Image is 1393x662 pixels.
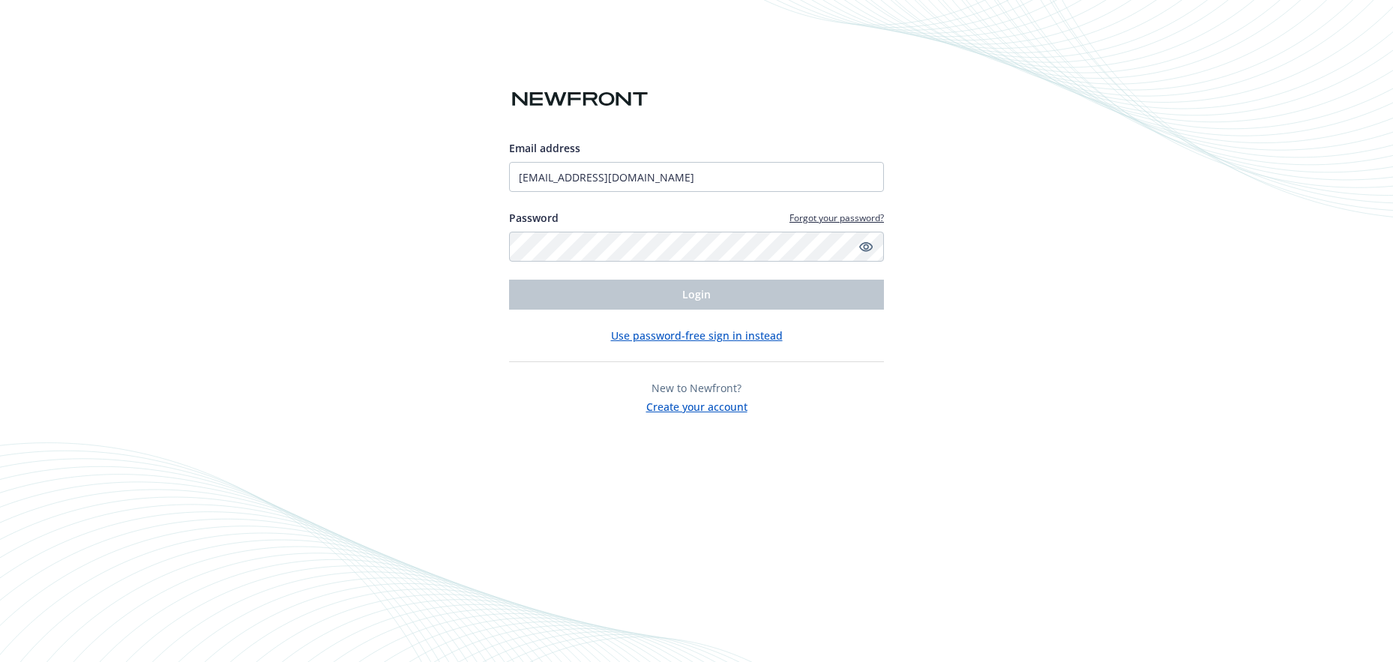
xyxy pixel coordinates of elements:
[682,287,711,301] span: Login
[652,381,741,395] span: New to Newfront?
[509,232,884,262] input: Enter your password
[611,328,783,343] button: Use password-free sign in instead
[509,280,884,310] button: Login
[857,238,875,256] a: Show password
[509,210,559,226] label: Password
[789,211,884,224] a: Forgot your password?
[646,396,747,415] button: Create your account
[509,162,884,192] input: Enter your email
[509,141,580,155] span: Email address
[509,86,651,112] img: Newfront logo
